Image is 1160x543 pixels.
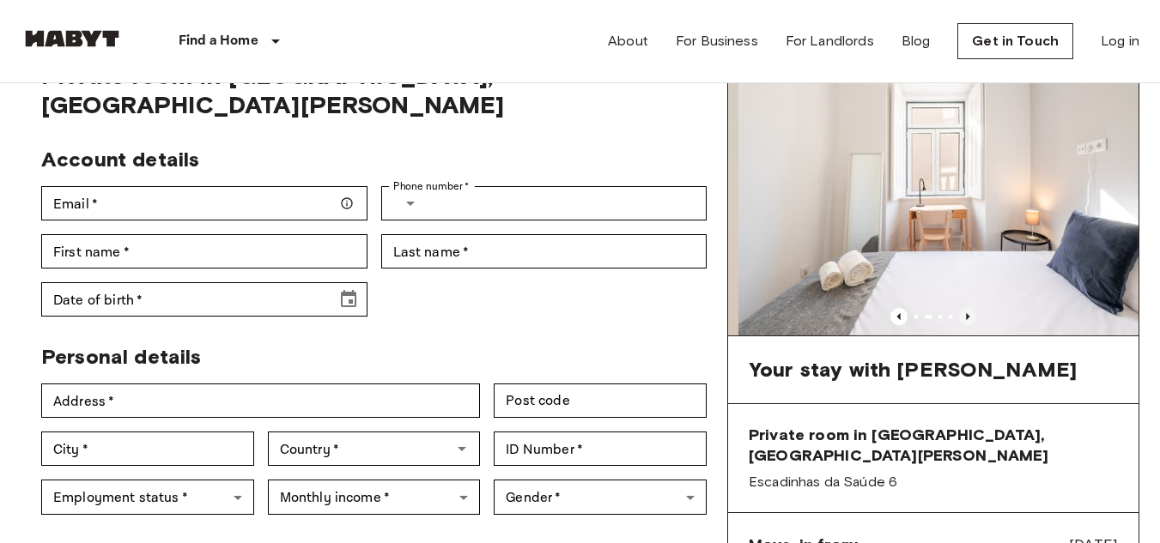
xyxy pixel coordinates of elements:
[331,282,366,317] button: Choose date
[738,62,1149,335] img: Marketing picture of unit PT-17-007-002-01H
[179,31,258,51] p: Find a Home
[749,357,1077,383] span: Your stay with [PERSON_NAME]
[608,31,648,51] a: About
[340,196,354,210] svg: Make sure your email is correct — we'll send your booking details there.
[749,473,1118,492] span: Escadinhas da Saúde 6
[494,431,707,466] div: ID Number
[41,234,367,268] div: First name
[393,186,428,220] button: Select country
[393,178,470,194] label: Phone number
[41,431,254,466] div: City
[494,383,707,418] div: Post code
[450,437,474,461] button: Open
[41,344,201,369] span: Personal details
[749,425,1118,466] span: Private room in [GEOGRAPHIC_DATA], [GEOGRAPHIC_DATA][PERSON_NAME]
[41,383,480,418] div: Address
[957,23,1073,59] a: Get in Touch
[890,308,908,325] button: Previous image
[676,31,758,51] a: For Business
[41,61,707,119] span: Private room in [GEOGRAPHIC_DATA], [GEOGRAPHIC_DATA][PERSON_NAME]
[21,30,124,47] img: Habyt
[959,308,976,325] button: Previous image
[902,31,931,51] a: Blog
[1101,31,1139,51] a: Log in
[41,147,199,172] span: Account details
[41,186,367,220] div: Email
[381,234,708,268] div: Last name
[786,31,874,51] a: For Landlords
